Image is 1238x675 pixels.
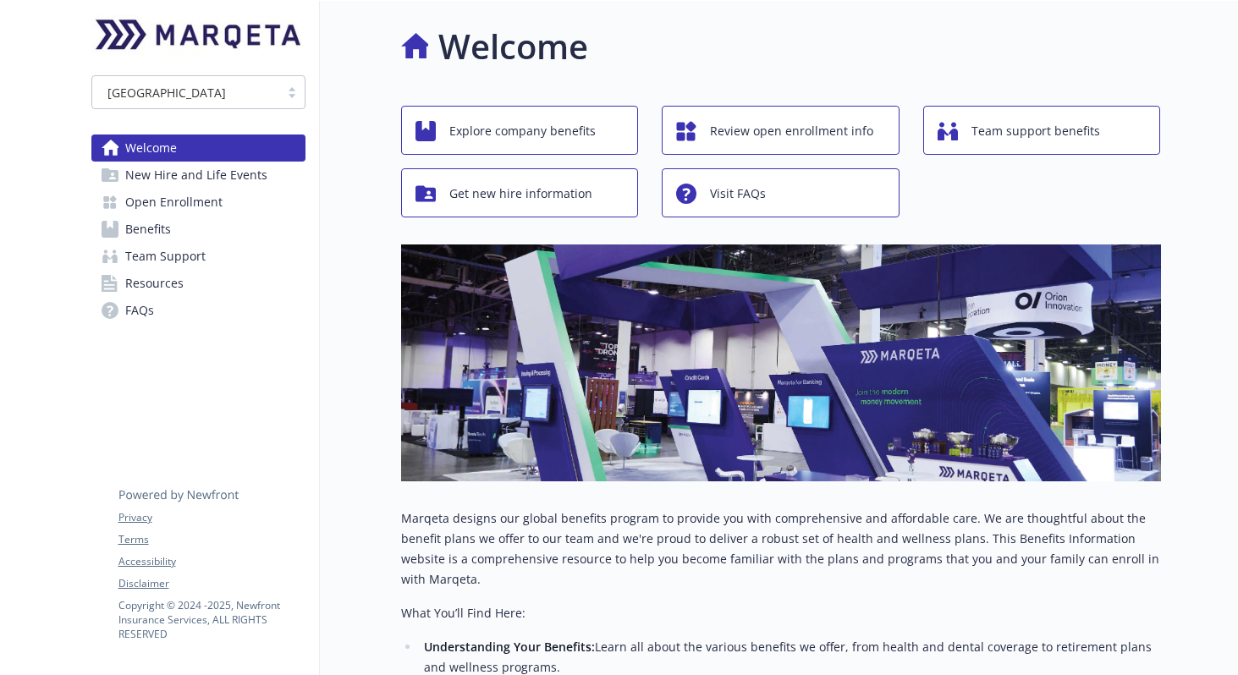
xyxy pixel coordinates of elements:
a: Resources [91,270,305,297]
span: Get new hire information [449,178,592,210]
a: Open Enrollment [91,189,305,216]
span: Open Enrollment [125,189,223,216]
span: Explore company benefits [449,115,596,147]
button: Get new hire information [401,168,639,217]
a: Disclaimer [118,576,305,591]
span: Review open enrollment info [710,115,873,147]
img: overview page banner [401,244,1161,481]
span: Welcome [125,134,177,162]
button: Review open enrollment info [662,106,900,155]
span: Team support benefits [971,115,1100,147]
p: Copyright © 2024 - 2025 , Newfront Insurance Services, ALL RIGHTS RESERVED [118,598,305,641]
span: Team Support [125,243,206,270]
a: Terms [118,532,305,547]
a: Privacy [118,510,305,525]
span: Benefits [125,216,171,243]
p: What You’ll Find Here: [401,603,1161,623]
a: FAQs [91,297,305,324]
a: Welcome [91,134,305,162]
p: Marqeta designs our global benefits program to provide you with comprehensive and affordable care... [401,508,1161,590]
span: [GEOGRAPHIC_DATA] [101,84,271,102]
button: Visit FAQs [662,168,900,217]
span: [GEOGRAPHIC_DATA] [107,84,226,102]
button: Team support benefits [923,106,1161,155]
strong: Understanding Your Benefits: [424,639,595,655]
span: Visit FAQs [710,178,766,210]
span: Resources [125,270,184,297]
h1: Welcome [438,21,588,72]
a: New Hire and Life Events [91,162,305,189]
span: New Hire and Life Events [125,162,267,189]
a: Benefits [91,216,305,243]
a: Team Support [91,243,305,270]
button: Explore company benefits [401,106,639,155]
a: Accessibility [118,554,305,569]
span: FAQs [125,297,154,324]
